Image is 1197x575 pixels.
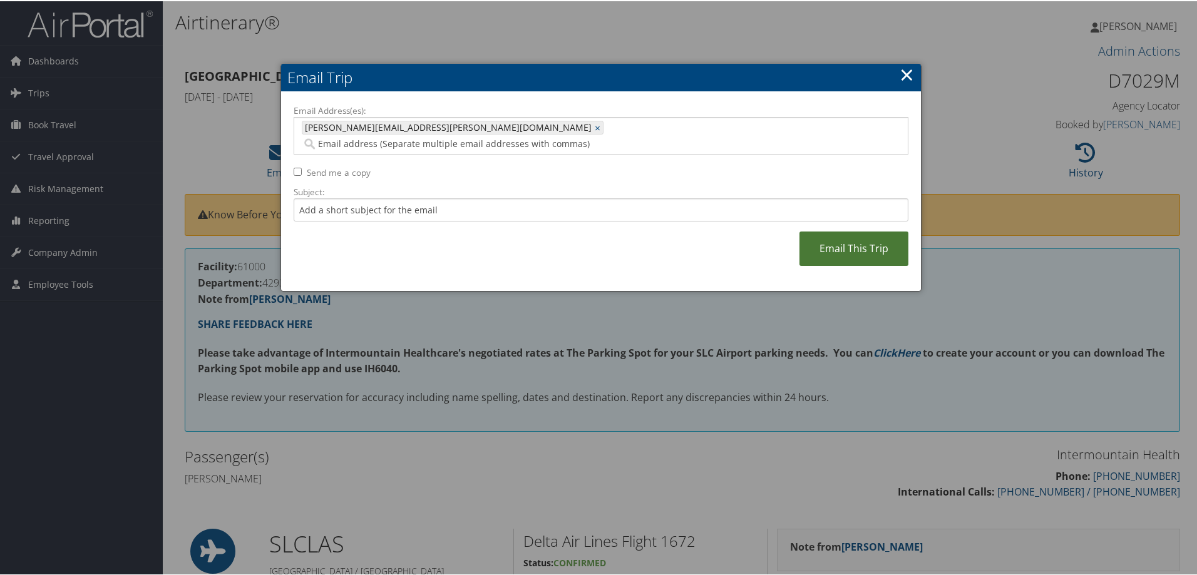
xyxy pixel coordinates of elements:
[307,165,371,178] label: Send me a copy
[595,120,603,133] a: ×
[799,230,908,265] a: Email This Trip
[900,61,914,86] a: ×
[294,197,908,220] input: Add a short subject for the email
[302,120,592,133] span: [PERSON_NAME][EMAIL_ADDRESS][PERSON_NAME][DOMAIN_NAME]
[294,103,908,116] label: Email Address(es):
[294,185,908,197] label: Subject:
[281,63,921,90] h2: Email Trip
[302,136,756,149] input: Email address (Separate multiple email addresses with commas)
